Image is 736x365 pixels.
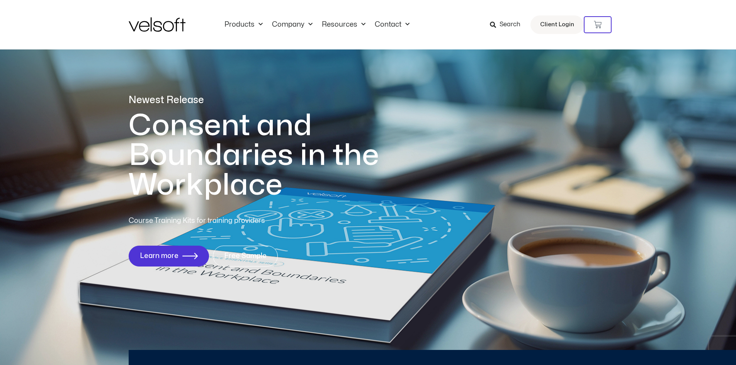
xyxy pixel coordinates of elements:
[530,15,584,34] a: Client Login
[140,252,178,260] span: Learn more
[213,246,278,267] a: Free Sample
[224,252,267,260] span: Free Sample
[540,20,574,30] span: Client Login
[317,20,370,29] a: ResourcesMenu Toggle
[500,20,520,30] span: Search
[129,93,411,107] p: Newest Release
[129,216,321,226] p: Course Training Kits for training providers
[129,17,185,32] img: Velsoft Training Materials
[490,18,526,31] a: Search
[638,348,732,365] iframe: chat widget
[129,246,209,267] a: Learn more
[370,20,414,29] a: ContactMenu Toggle
[129,111,411,200] h1: Consent and Boundaries in the Workplace
[220,20,414,29] nav: Menu
[267,20,317,29] a: CompanyMenu Toggle
[220,20,267,29] a: ProductsMenu Toggle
